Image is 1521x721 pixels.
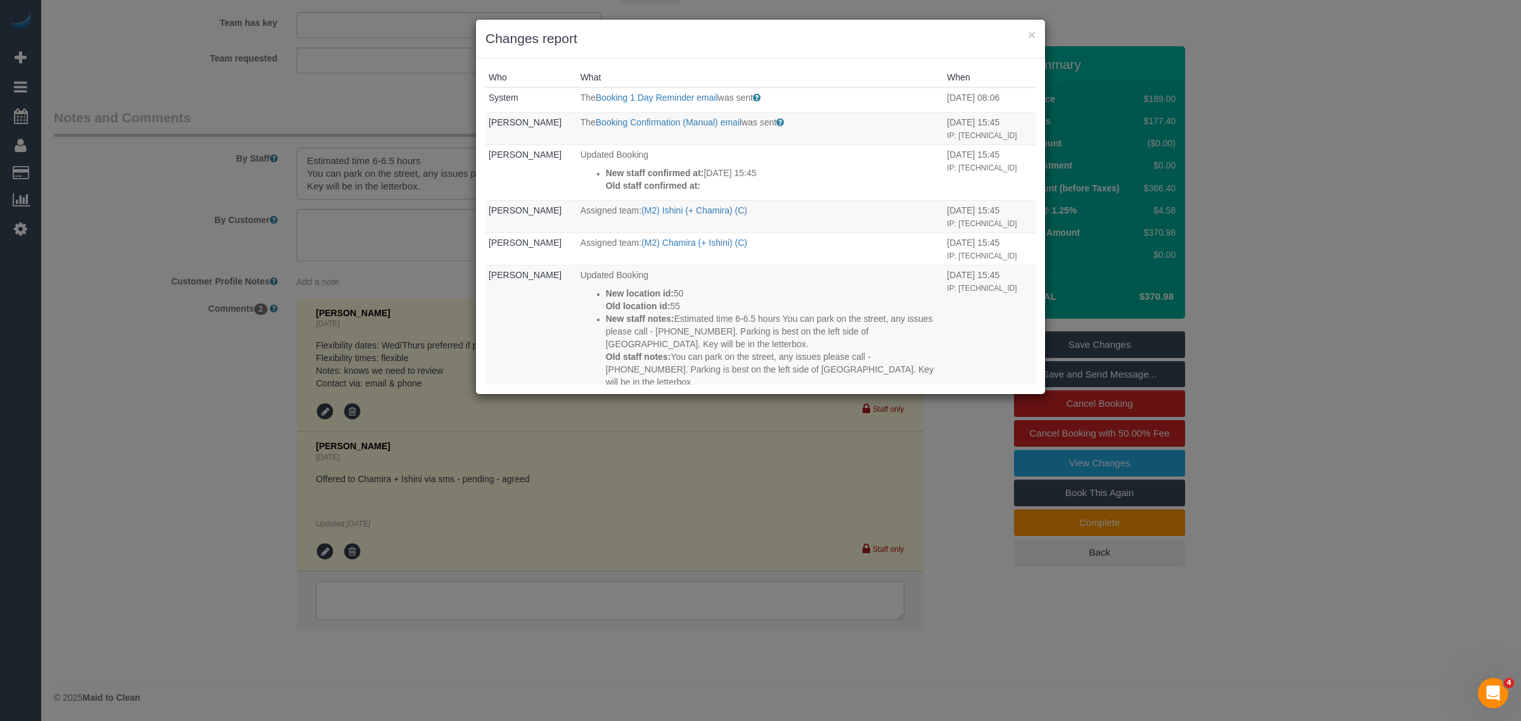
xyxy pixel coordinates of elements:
[606,181,700,191] strong: Old staff confirmed at:
[947,163,1017,172] small: IP: [TECHNICAL_ID]
[944,233,1036,265] td: When
[947,284,1017,293] small: IP: [TECHNICAL_ID]
[944,265,1036,423] td: When
[606,352,671,362] strong: Old staff notes:
[1478,678,1508,708] iframe: Intercom live chat
[606,287,941,300] p: 50
[606,312,941,350] p: Estimated time 6-6.5 hours You can park on the street, any issues please call - [PHONE_NUMBER]. P...
[577,233,944,265] td: What
[606,314,674,324] strong: New staff notes:
[641,238,747,248] a: (M2) Chamira (+ Ishini) (C)
[489,270,562,280] a: [PERSON_NAME]
[581,205,642,215] span: Assigned team:
[944,87,1036,113] td: When
[1028,28,1036,41] button: ×
[606,300,941,312] p: 55
[577,87,944,113] td: What
[606,350,941,388] p: You can park on the street, any issues please call - [PHONE_NUMBER]. Parking is best on the left ...
[718,93,753,103] span: was sent
[581,270,648,280] span: Updated Booking
[944,113,1036,145] td: When
[606,168,704,178] strong: New staff confirmed at:
[485,87,577,113] td: Who
[606,167,941,179] p: [DATE] 15:45
[947,219,1017,228] small: IP: [TECHNICAL_ID]
[741,117,776,127] span: was sent
[485,201,577,233] td: Who
[489,238,562,248] a: [PERSON_NAME]
[476,20,1045,394] sui-modal: Changes report
[944,145,1036,201] td: When
[947,252,1017,260] small: IP: [TECHNICAL_ID]
[489,117,562,127] a: [PERSON_NAME]
[485,233,577,265] td: Who
[485,29,1036,48] h3: Changes report
[485,265,577,423] td: Who
[485,113,577,145] td: Who
[577,68,944,87] th: What
[489,93,518,103] a: System
[947,131,1017,140] small: IP: [TECHNICAL_ID]
[489,205,562,215] a: [PERSON_NAME]
[944,201,1036,233] td: When
[1504,678,1514,688] span: 4
[581,238,642,248] span: Assigned team:
[577,201,944,233] td: What
[596,117,741,127] a: Booking Confirmation (Manual) email
[581,117,596,127] span: The
[577,145,944,201] td: What
[577,113,944,145] td: What
[581,93,596,103] span: The
[577,265,944,423] td: What
[485,68,577,87] th: Who
[485,145,577,201] td: Who
[606,288,674,298] strong: New location id:
[606,301,671,311] strong: Old location id:
[944,68,1036,87] th: When
[596,93,718,103] a: Booking 1 Day Reminder email
[489,150,562,160] a: [PERSON_NAME]
[641,205,747,215] a: (M2) Ishini (+ Chamira) (C)
[581,150,648,160] span: Updated Booking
